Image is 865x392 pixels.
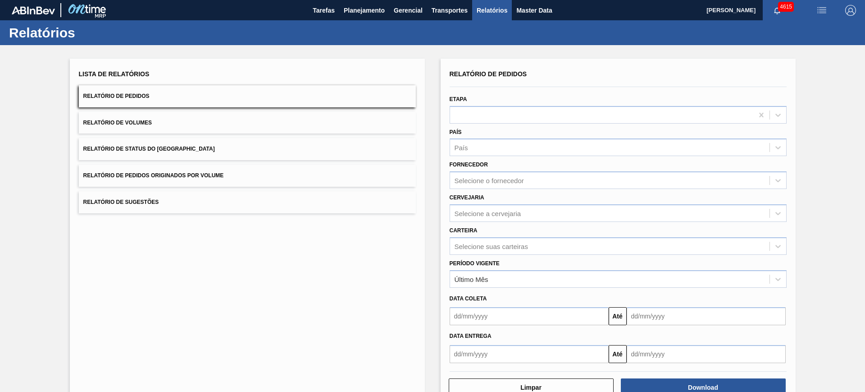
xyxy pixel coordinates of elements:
[455,209,521,217] div: Selecione a cervejaria
[9,28,169,38] h1: Relatórios
[79,112,416,134] button: Relatório de Volumes
[450,307,609,325] input: dd/mm/yyyy
[79,85,416,107] button: Relatório de Pedidos
[450,70,527,78] span: Relatório de Pedidos
[432,5,468,16] span: Transportes
[455,177,524,184] div: Selecione o fornecedor
[83,120,152,126] span: Relatório de Volumes
[450,260,500,267] label: Período Vigente
[477,5,507,16] span: Relatórios
[455,242,528,250] div: Selecione suas carteiras
[627,307,786,325] input: dd/mm/yyyy
[79,138,416,160] button: Relatório de Status do [GEOGRAPHIC_DATA]
[450,96,467,102] label: Etapa
[816,5,827,16] img: userActions
[450,227,478,234] label: Carteira
[450,333,492,339] span: Data Entrega
[455,144,468,152] div: País
[313,5,335,16] span: Tarefas
[450,161,488,168] label: Fornecedor
[609,307,627,325] button: Até
[394,5,423,16] span: Gerencial
[516,5,552,16] span: Master Data
[83,199,159,205] span: Relatório de Sugestões
[79,165,416,187] button: Relatório de Pedidos Originados por Volume
[450,345,609,363] input: dd/mm/yyyy
[763,4,792,17] button: Notificações
[450,295,487,302] span: Data coleta
[79,191,416,213] button: Relatório de Sugestões
[609,345,627,363] button: Até
[83,93,150,99] span: Relatório de Pedidos
[450,194,484,201] label: Cervejaria
[845,5,856,16] img: Logout
[778,2,794,12] span: 4615
[83,146,215,152] span: Relatório de Status do [GEOGRAPHIC_DATA]
[450,129,462,135] label: País
[455,275,488,283] div: Último Mês
[79,70,150,78] span: Lista de Relatórios
[344,5,385,16] span: Planejamento
[627,345,786,363] input: dd/mm/yyyy
[12,6,55,14] img: TNhmsLtSVTkK8tSr43FrP2fwEKptu5GPRR3wAAAABJRU5ErkJggg==
[83,172,224,179] span: Relatório de Pedidos Originados por Volume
